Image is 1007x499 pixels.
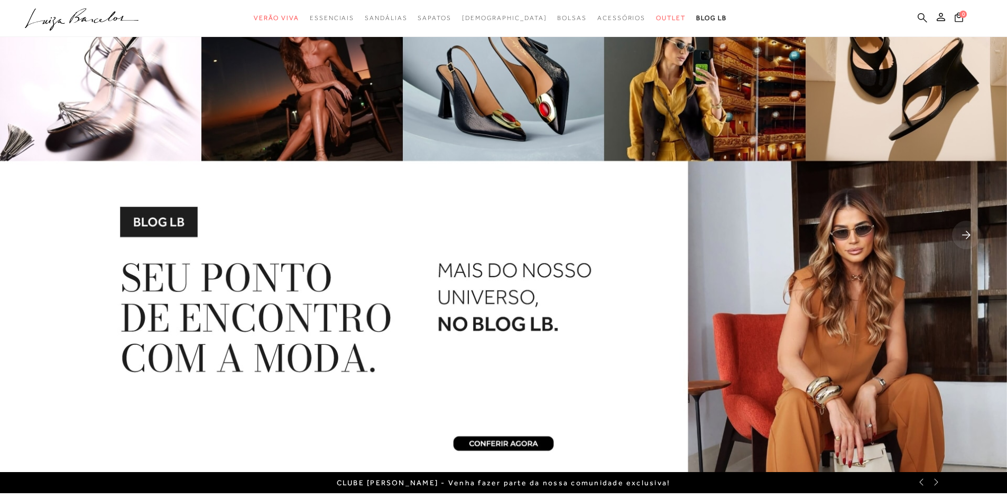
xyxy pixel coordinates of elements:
span: [DEMOGRAPHIC_DATA] [462,14,547,22]
a: BLOG LB [696,8,727,28]
span: Outlet [656,14,686,22]
a: categoryNavScreenReaderText [597,8,645,28]
a: noSubCategoriesText [462,8,547,28]
button: 0 [951,12,966,26]
a: categoryNavScreenReaderText [310,8,354,28]
a: categoryNavScreenReaderText [365,8,407,28]
a: categoryNavScreenReaderText [418,8,451,28]
span: Acessórios [597,14,645,22]
a: CLUBE [PERSON_NAME] - Venha fazer parte da nossa comunidade exclusiva! [337,478,671,487]
a: categoryNavScreenReaderText [557,8,587,28]
span: Essenciais [310,14,354,22]
span: 0 [959,11,967,18]
span: Bolsas [557,14,587,22]
span: Verão Viva [254,14,299,22]
a: categoryNavScreenReaderText [656,8,686,28]
span: Sapatos [418,14,451,22]
a: categoryNavScreenReaderText [254,8,299,28]
span: BLOG LB [696,14,727,22]
span: Sandálias [365,14,407,22]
